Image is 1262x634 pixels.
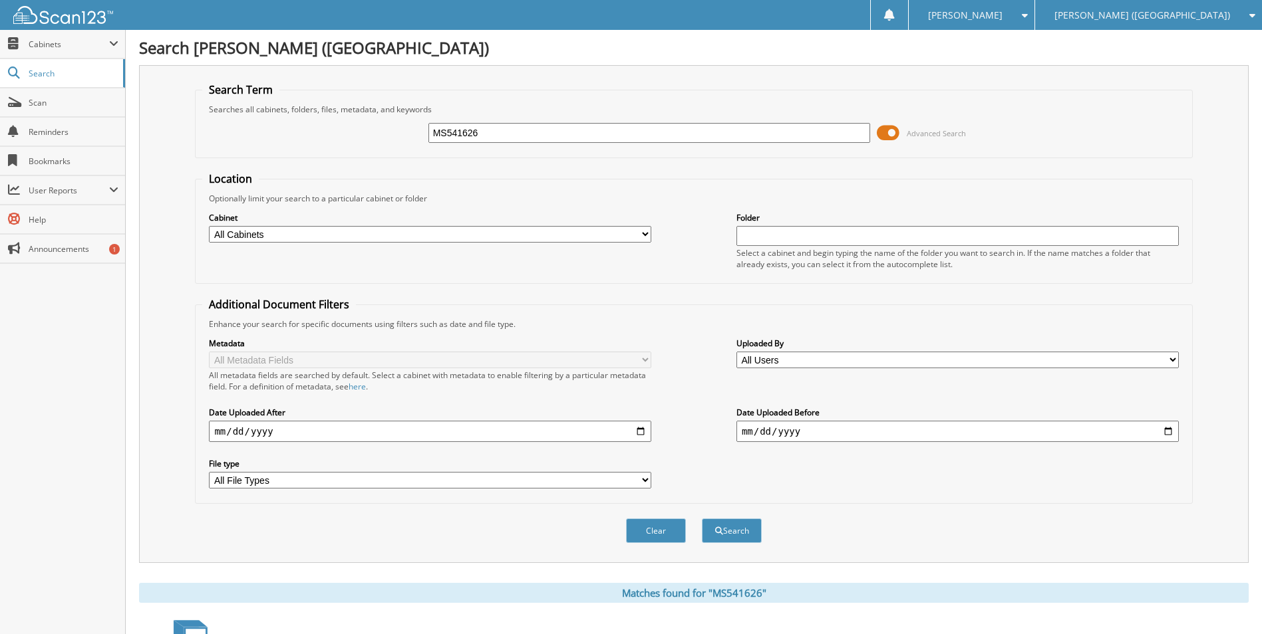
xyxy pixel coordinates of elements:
button: Clear [626,518,686,543]
span: Search [29,68,116,79]
span: Reminders [29,126,118,138]
span: [PERSON_NAME] ([GEOGRAPHIC_DATA]) [1054,11,1230,19]
div: Enhance your search for specific documents using filters such as date and file type. [202,318,1185,330]
div: Select a cabinet and begin typing the name of the folder you want to search in. If the name match... [736,247,1179,270]
div: Matches found for "MS541626" [139,583,1249,603]
legend: Additional Document Filters [202,297,356,312]
legend: Search Term [202,82,279,97]
div: All metadata fields are searched by default. Select a cabinet with metadata to enable filtering b... [209,370,651,392]
label: Date Uploaded After [209,407,651,418]
div: 1 [109,244,120,255]
button: Search [702,518,762,543]
input: end [736,421,1179,442]
span: Announcements [29,243,118,255]
span: Cabinets [29,39,109,50]
input: start [209,421,651,442]
label: Date Uploaded Before [736,407,1179,418]
span: Scan [29,97,118,108]
div: Optionally limit your search to a particular cabinet or folder [202,193,1185,204]
span: Advanced Search [907,128,966,138]
span: [PERSON_NAME] [928,11,1003,19]
img: scan123-logo-white.svg [13,6,113,24]
label: Folder [736,212,1179,223]
label: Metadata [209,338,651,349]
span: Bookmarks [29,156,118,167]
span: User Reports [29,185,109,196]
label: Cabinet [209,212,651,223]
a: here [349,381,366,392]
span: Help [29,214,118,225]
div: Searches all cabinets, folders, files, metadata, and keywords [202,104,1185,115]
label: Uploaded By [736,338,1179,349]
h1: Search [PERSON_NAME] ([GEOGRAPHIC_DATA]) [139,37,1249,58]
legend: Location [202,171,259,186]
label: File type [209,458,651,469]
